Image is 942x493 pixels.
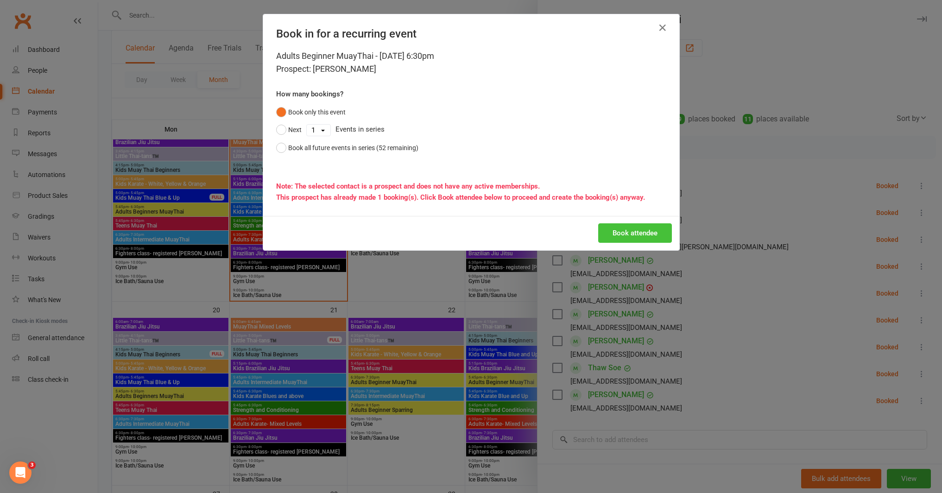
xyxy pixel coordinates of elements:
button: Next [276,121,302,139]
button: Book only this event [276,103,346,121]
button: Book all future events in series (52 remaining) [276,139,418,157]
div: Adults Beginner MuayThai - [DATE] 6:30pm Prospect: [PERSON_NAME] [276,50,666,76]
div: Note: The selected contact is a prospect and does not have any active memberships. [276,181,666,192]
label: How many bookings? [276,88,343,100]
button: Book attendee [598,223,672,243]
div: This prospect has already made 1 booking(s). Click Book attendee below to proceed and create the ... [276,192,666,203]
h4: Book in for a recurring event [276,27,666,40]
span: 3 [28,461,36,469]
div: Book all future events in series (52 remaining) [288,143,418,153]
button: Close [655,20,670,35]
iframe: Intercom live chat [9,461,32,484]
div: Events in series [276,121,666,139]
